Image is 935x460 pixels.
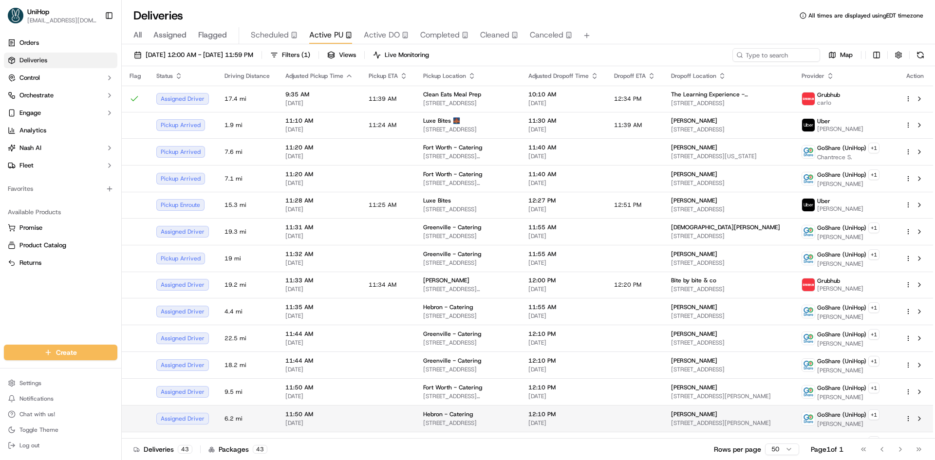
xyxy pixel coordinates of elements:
[528,276,598,284] span: 12:00 PM
[224,148,270,156] span: 7.6 mi
[423,276,469,284] span: [PERSON_NAME]
[285,330,353,338] span: 11:44 AM
[27,7,49,17] button: UniHop
[19,223,42,232] span: Promise
[285,126,353,133] span: [DATE]
[528,232,598,240] span: [DATE]
[364,29,400,41] span: Active DO
[802,199,815,211] img: uber-new-logo.jpeg
[868,143,879,153] button: +1
[4,376,117,390] button: Settings
[905,72,925,80] div: Action
[528,285,598,293] span: [DATE]
[671,392,786,400] span: [STREET_ADDRESS][PERSON_NAME]
[4,140,117,156] button: Nash AI
[528,170,598,178] span: 11:40 AM
[146,51,253,59] span: [DATE] 12:00 AM - [DATE] 11:59 PM
[528,152,598,160] span: [DATE]
[817,153,879,161] span: Chantrece S.
[614,281,641,289] span: 12:20 PM
[423,126,513,133] span: [STREET_ADDRESS]
[323,48,360,62] button: Views
[285,303,353,311] span: 11:35 AM
[224,228,270,236] span: 19.3 mi
[811,444,843,454] div: Page 1 of 1
[817,393,879,401] span: [PERSON_NAME]
[25,63,175,73] input: Got a question? Start typing here...
[285,339,353,347] span: [DATE]
[285,117,353,125] span: 11:10 AM
[802,278,815,291] img: 5e692f75ce7d37001a5d71f1
[19,258,41,267] span: Returns
[671,303,717,311] span: [PERSON_NAME]
[528,197,598,204] span: 12:27 PM
[285,419,353,427] span: [DATE]
[868,409,879,420] button: +1
[671,330,717,338] span: [PERSON_NAME]
[4,423,117,437] button: Toggle Theme
[671,357,717,365] span: [PERSON_NAME]
[224,121,270,129] span: 1.9 mi
[208,444,267,454] div: Packages
[19,74,40,82] span: Control
[33,103,123,110] div: We're available if you need us!
[671,437,717,445] span: [PERSON_NAME]
[8,8,23,23] img: UniHop
[671,91,786,98] span: The Learning Experience - [GEOGRAPHIC_DATA]
[423,72,466,80] span: Pickup Location
[671,144,717,151] span: [PERSON_NAME]
[285,72,343,80] span: Adjusted Pickup Time
[423,223,481,231] span: Greenville - Catering
[285,285,353,293] span: [DATE]
[224,255,270,262] span: 19 mi
[528,366,598,373] span: [DATE]
[423,303,473,311] span: Hebron - Catering
[10,10,29,29] img: Nash
[285,259,353,267] span: [DATE]
[8,223,113,232] a: Promise
[285,357,353,365] span: 11:44 AM
[914,48,927,62] button: Refresh
[817,313,879,321] span: [PERSON_NAME]
[423,384,482,391] span: Fort Worth - Catering
[423,357,481,365] span: Greenville - Catering
[528,179,598,187] span: [DATE]
[817,91,840,99] span: Grubhub
[420,29,460,41] span: Completed
[369,48,433,62] button: Live Monitoring
[614,121,642,129] span: 11:39 AM
[528,144,598,151] span: 11:40 AM
[671,223,780,231] span: [DEMOGRAPHIC_DATA][PERSON_NAME]
[56,348,77,357] span: Create
[868,169,879,180] button: +1
[224,175,270,183] span: 7.1 mi
[19,161,34,170] span: Fleet
[817,125,863,133] span: [PERSON_NAME]
[6,137,78,155] a: 📗Knowledge Base
[671,285,786,293] span: [STREET_ADDRESS]
[423,392,513,400] span: [STREET_ADDRESS][PERSON_NAME]
[528,437,598,445] span: 12:10 PM
[78,137,160,155] a: 💻API Documentation
[4,407,117,421] button: Chat with us!
[285,250,353,258] span: 11:32 AM
[817,251,866,258] span: GoShare (UniHop)
[4,204,117,220] div: Available Products
[671,197,717,204] span: [PERSON_NAME]
[840,51,853,59] span: Map
[285,366,353,373] span: [DATE]
[198,29,227,41] span: Flagged
[671,410,717,418] span: [PERSON_NAME]
[802,332,815,345] img: goshare_logo.png
[423,330,481,338] span: Greenville - Catering
[423,91,481,98] span: Clean Eats Meal Prep
[33,93,160,103] div: Start new chat
[19,91,54,100] span: Orchestrate
[423,285,513,293] span: [STREET_ADDRESS][PERSON_NAME]
[868,356,879,367] button: +1
[4,392,117,405] button: Notifications
[528,303,598,311] span: 11:55 AM
[808,12,923,19] span: All times are displayed using EDT timezone
[817,438,866,445] span: GoShare (UniHop)
[224,281,270,289] span: 19.2 mi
